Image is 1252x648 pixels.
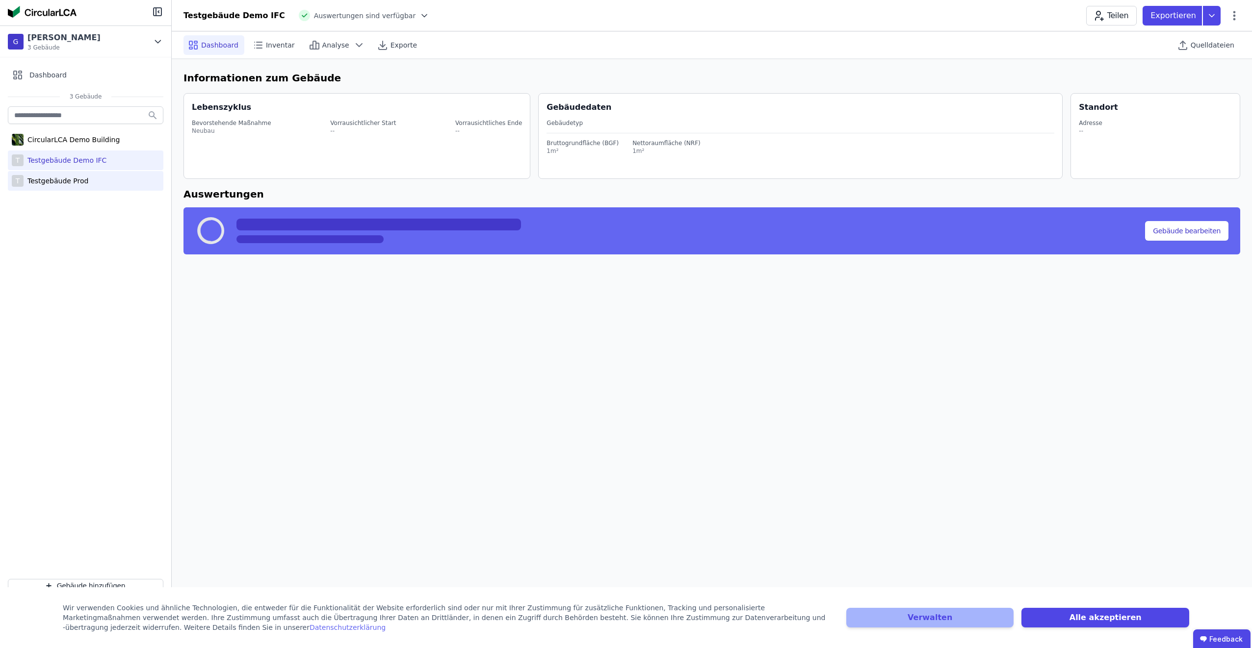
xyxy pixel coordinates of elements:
span: 3 Gebäude [60,93,112,100]
div: Bruttogrundfläche (BGF) [547,139,619,147]
button: Verwalten [846,608,1014,627]
div: Vorrausichtliches Ende [455,119,522,127]
div: Standort [1079,101,1118,113]
span: Analyse [322,40,349,50]
span: 3 Gebäude [27,44,101,51]
div: Nettoraumfläche (NRF) [632,139,701,147]
div: 1m² [632,147,701,155]
div: Bevorstehende Maßnahme [192,119,271,127]
span: Quelldateien [1191,40,1234,50]
div: T [12,175,24,187]
div: -- [455,127,522,135]
span: Dashboard [201,40,238,50]
div: -- [330,127,396,135]
button: Gebäude bearbeiten [1145,221,1228,241]
div: Lebenszyklus [192,101,251,113]
div: Gebäudetyp [547,119,1054,127]
button: Teilen [1086,6,1137,25]
div: [PERSON_NAME] [27,32,101,44]
button: Gebäude hinzufügen [8,579,163,593]
img: Concular [8,6,77,18]
div: -- [1079,127,1102,135]
div: 1m² [547,147,619,155]
div: Neubau [192,127,271,135]
button: Alle akzeptieren [1021,608,1189,627]
div: Testgebäude Demo IFC [183,10,285,22]
div: Testgebäude Prod [24,176,88,186]
span: Exporte [391,40,417,50]
div: CircularLCA Demo Building [24,135,120,145]
div: Adresse [1079,119,1102,127]
h6: Informationen zum Gebäude [183,71,1240,85]
img: CircularLCA Demo Building [12,132,24,148]
div: Vorrausichtlicher Start [330,119,396,127]
h6: Auswertungen [183,187,1240,201]
p: Exportieren [1150,10,1198,22]
span: Dashboard [29,70,67,80]
div: T [12,154,24,166]
span: Auswertungen sind verfügbar [314,11,416,21]
div: Gebäudedaten [547,101,1062,113]
div: Wir verwenden Cookies und ähnliche Technologien, die entweder für die Funktionalität der Website ... [63,603,835,632]
span: Inventar [266,40,295,50]
div: G [8,34,24,50]
a: Datenschutzerklärung [310,623,386,631]
div: Testgebäude Demo IFC [24,155,106,165]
